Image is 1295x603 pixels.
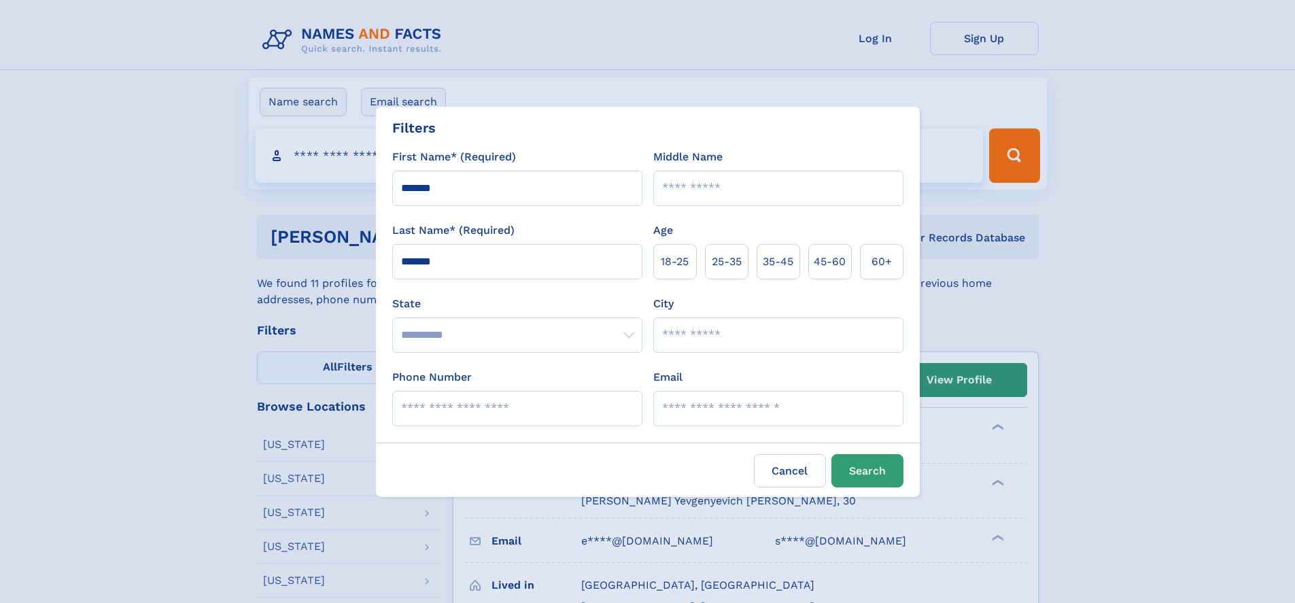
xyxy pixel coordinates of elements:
[712,254,742,270] span: 25‑35
[653,222,673,239] label: Age
[754,454,826,487] label: Cancel
[814,254,846,270] span: 45‑60
[871,254,892,270] span: 60+
[392,222,515,239] label: Last Name* (Required)
[392,369,472,385] label: Phone Number
[653,296,674,312] label: City
[653,369,683,385] label: Email
[763,254,793,270] span: 35‑45
[392,149,516,165] label: First Name* (Required)
[392,118,436,138] div: Filters
[661,254,689,270] span: 18‑25
[392,296,642,312] label: State
[831,454,903,487] button: Search
[653,149,723,165] label: Middle Name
